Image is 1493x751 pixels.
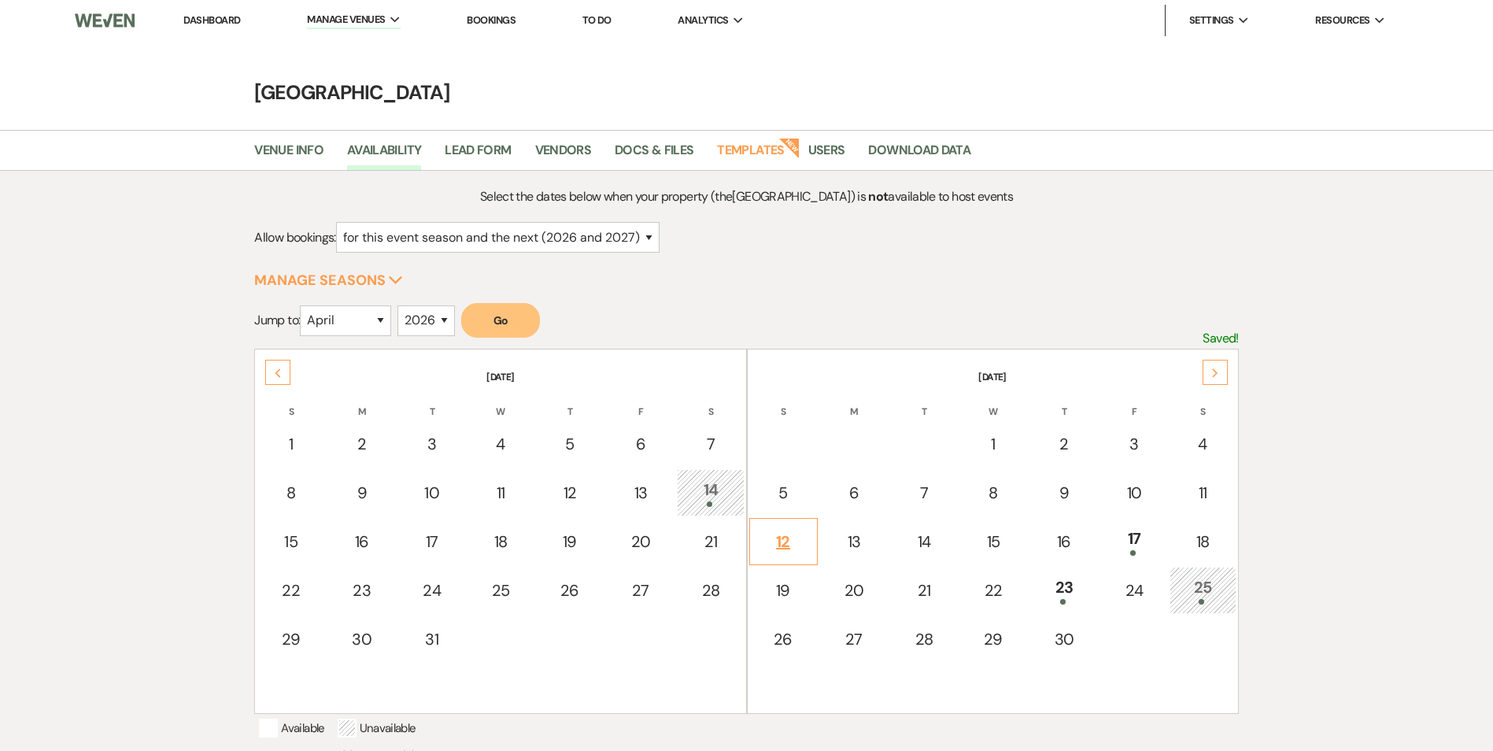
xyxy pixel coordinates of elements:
div: 22 [265,579,316,602]
div: 19 [544,530,595,553]
a: Download Data [868,140,970,170]
a: Vendors [535,140,592,170]
div: 23 [335,579,388,602]
div: 28 [899,627,948,651]
div: 26 [544,579,595,602]
strong: New [778,136,800,158]
a: Venue Info [254,140,323,170]
th: [DATE] [257,351,744,384]
th: W [959,386,1028,419]
div: 13 [828,530,881,553]
div: 4 [475,432,525,456]
th: F [1100,386,1167,419]
div: 29 [265,627,316,651]
div: 16 [335,530,388,553]
th: F [605,386,675,419]
th: S [257,386,325,419]
div: 1 [968,432,1019,456]
a: Availability [347,140,421,170]
div: 10 [407,481,456,505]
p: Unavailable [338,719,416,738]
div: 20 [614,530,667,553]
div: 19 [758,579,809,602]
div: 4 [1178,432,1228,456]
div: 17 [407,530,456,553]
button: Go [461,303,540,338]
span: Analytics [678,13,728,28]
a: To Do [582,13,612,27]
div: 9 [1038,481,1091,505]
div: 7 [686,432,735,456]
a: Users [808,140,845,170]
span: Settings [1189,13,1234,28]
div: 27 [828,627,881,651]
div: 22 [968,579,1019,602]
th: W [467,386,534,419]
div: 13 [614,481,667,505]
span: Jump to: [254,312,300,328]
a: Bookings [467,13,516,27]
strong: not [868,188,888,205]
p: Available [259,719,324,738]
div: 3 [1109,432,1159,456]
div: 2 [335,432,388,456]
th: M [327,386,397,419]
a: Dashboard [183,13,240,27]
div: 24 [407,579,456,602]
div: 18 [1178,530,1228,553]
p: Select the dates below when your property (the [GEOGRAPHIC_DATA] ) is available to host events [378,187,1116,207]
th: M [819,386,889,419]
div: 10 [1109,481,1159,505]
a: Templates [717,140,784,170]
a: Docs & Files [615,140,693,170]
div: 30 [1038,627,1091,651]
div: 25 [1178,575,1228,605]
div: 24 [1109,579,1159,602]
div: 14 [899,530,948,553]
div: 5 [544,432,595,456]
div: 30 [335,627,388,651]
div: 27 [614,579,667,602]
div: 6 [614,432,667,456]
button: Manage Seasons [254,273,403,287]
div: 5 [758,481,809,505]
div: 21 [686,530,735,553]
div: 14 [686,478,735,507]
th: T [890,386,957,419]
div: 3 [407,432,456,456]
div: 8 [265,481,316,505]
div: 9 [335,481,388,505]
th: S [1170,386,1236,419]
span: Manage Venues [307,12,385,28]
th: [DATE] [749,351,1236,384]
th: S [677,386,744,419]
p: Saved! [1203,328,1238,349]
div: 2 [1038,432,1091,456]
th: S [749,386,818,419]
div: 8 [968,481,1019,505]
th: T [535,386,604,419]
img: Weven Logo [75,4,135,37]
div: 15 [968,530,1019,553]
div: 6 [828,481,881,505]
div: 20 [828,579,881,602]
div: 16 [1038,530,1091,553]
div: 31 [407,627,456,651]
div: 28 [686,579,735,602]
div: 11 [1178,481,1228,505]
th: T [398,386,465,419]
div: 25 [475,579,525,602]
span: Allow bookings: [254,229,335,246]
div: 11 [475,481,525,505]
div: 29 [968,627,1019,651]
th: T [1029,386,1099,419]
div: 21 [899,579,948,602]
div: 23 [1038,575,1091,605]
a: Lead Form [445,140,511,170]
div: 26 [758,627,809,651]
div: 1 [265,432,316,456]
div: 12 [544,481,595,505]
div: 15 [265,530,316,553]
h4: [GEOGRAPHIC_DATA] [180,79,1314,106]
div: 12 [758,530,809,553]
